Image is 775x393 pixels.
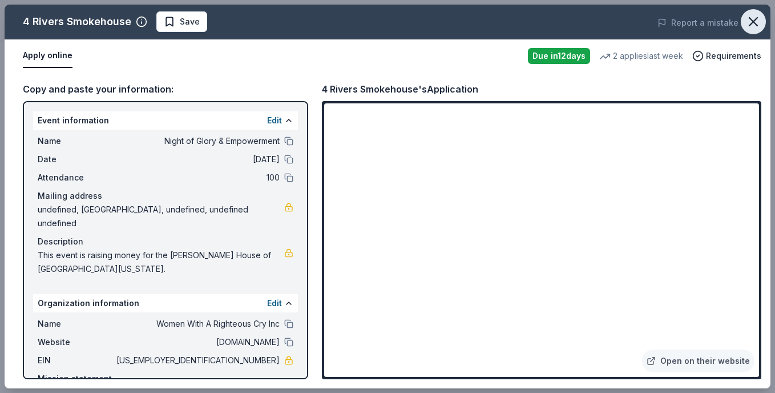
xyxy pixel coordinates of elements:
span: EIN [38,354,114,367]
div: Event information [33,111,298,130]
span: [DATE] [114,153,280,166]
span: Save [180,15,200,29]
div: Organization information [33,294,298,312]
div: Mission statement [38,372,293,386]
span: [DOMAIN_NAME] [114,335,280,349]
span: Name [38,134,114,148]
span: This event is raising money for the [PERSON_NAME] House of [GEOGRAPHIC_DATA][US_STATE]. [38,248,284,276]
span: Date [38,153,114,166]
button: Report a mistake [657,16,738,30]
div: Due in 12 days [528,48,590,64]
button: Edit [267,296,282,310]
span: [US_EMPLOYER_IDENTIFICATION_NUMBER] [114,354,280,367]
div: 4 Rivers Smokehouse [23,13,131,31]
a: Open on their website [642,350,754,372]
button: Save [156,11,207,32]
button: Apply online [23,44,72,68]
div: 2 applies last week [599,49,683,63]
span: Attendance [38,171,114,185]
div: Mailing address [38,189,293,203]
span: 100 [114,171,280,185]
div: Copy and paste your information: [23,82,308,97]
div: 4 Rivers Smokehouse's Application [322,82,478,97]
button: Edit [267,114,282,127]
button: Requirements [692,49,761,63]
span: Name [38,317,114,331]
div: Description [38,235,293,248]
span: undefined, [GEOGRAPHIC_DATA], undefined, undefined undefined [38,203,284,230]
span: Requirements [706,49,761,63]
span: Night of Glory & Empowerment [114,134,280,148]
span: Website [38,335,114,349]
span: Women With A Righteous Cry Inc [114,317,280,331]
